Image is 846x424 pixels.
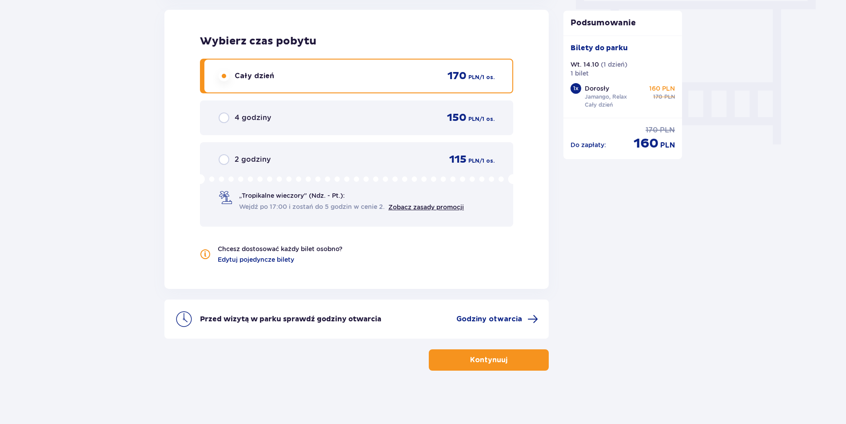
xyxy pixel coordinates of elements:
a: Edytuj pojedyncze bilety [218,255,294,264]
span: / 1 os. [479,73,495,81]
span: 170 [447,69,467,83]
span: „Tropikalne wieczory" (Ndz. - Pt.): [239,191,345,200]
span: Wejdź po 17:00 i zostań do 5 godzin w cenie 2. [239,202,385,211]
p: Chcesz dostosować każdy bilet osobno? [218,244,343,253]
p: Cały dzień [585,101,613,109]
span: Cały dzień [235,71,274,81]
p: 160 PLN [649,84,675,93]
span: 170 [653,93,662,101]
button: Kontynuuj [429,349,549,371]
span: Godziny otwarcia [456,314,522,324]
p: Bilety do parku [571,43,628,53]
p: Przed wizytą w parku sprawdź godziny otwarcia [200,314,381,324]
p: Jamango, Relax [585,93,627,101]
span: PLN [664,93,675,101]
p: Do zapłaty : [571,140,606,149]
span: / 1 os. [479,115,495,123]
h2: Wybierz czas pobytu [200,35,513,48]
span: PLN [468,157,479,165]
p: Dorosły [585,84,609,93]
p: 1 bilet [571,69,589,78]
span: PLN [660,140,675,150]
span: PLN [468,115,479,123]
p: Kontynuuj [470,355,507,365]
a: Zobacz zasady promocji [388,204,464,211]
span: / 1 os. [479,157,495,165]
p: Wt. 14.10 [571,60,599,69]
p: Podsumowanie [563,18,682,28]
span: 170 [646,125,658,135]
span: 115 [449,153,467,166]
span: 160 [634,135,658,152]
span: 4 godziny [235,113,271,123]
div: 1 x [571,83,581,94]
span: PLN [660,125,675,135]
p: ( 1 dzień ) [601,60,627,69]
a: Godziny otwarcia [456,314,538,324]
span: 2 godziny [235,155,271,164]
span: PLN [468,73,479,81]
span: 150 [447,111,467,124]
